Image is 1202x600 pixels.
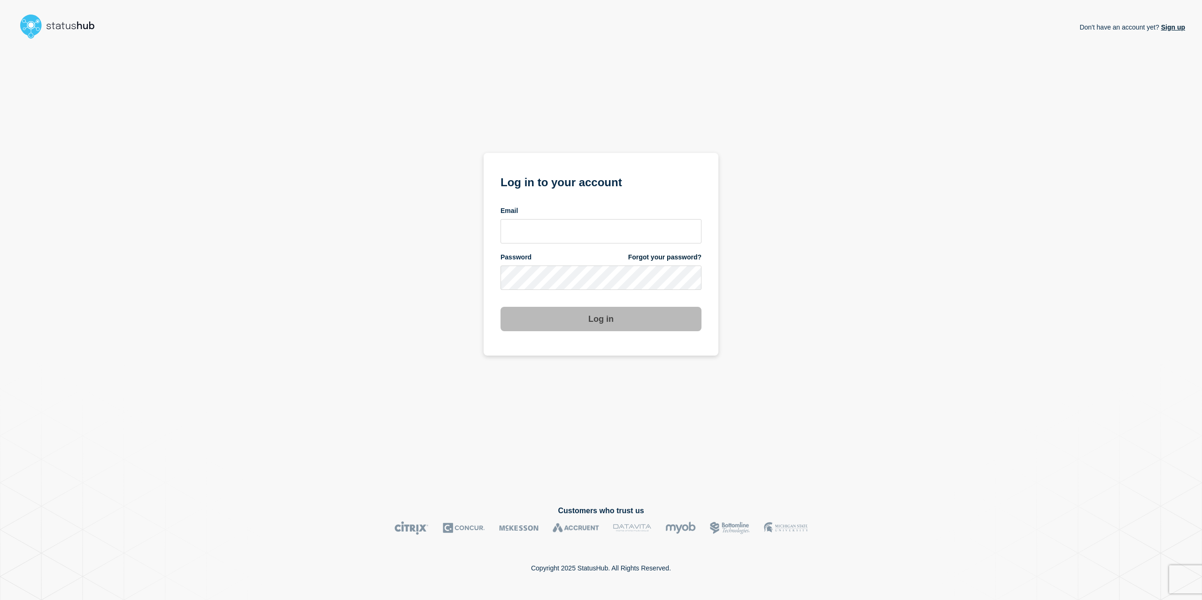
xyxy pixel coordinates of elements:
[501,206,518,215] span: Email
[710,521,750,535] img: Bottomline logo
[499,521,539,535] img: McKesson logo
[443,521,485,535] img: Concur logo
[17,507,1185,515] h2: Customers who trust us
[764,521,808,535] img: MSU logo
[394,521,429,535] img: Citrix logo
[1159,23,1185,31] a: Sign up
[613,521,651,535] img: DataVita logo
[531,564,671,572] p: Copyright 2025 StatusHub. All Rights Reserved.
[553,521,599,535] img: Accruent logo
[501,219,701,243] input: email input
[17,11,106,41] img: StatusHub logo
[665,521,696,535] img: myob logo
[501,253,532,262] span: Password
[501,307,701,331] button: Log in
[501,173,701,190] h1: Log in to your account
[501,266,701,290] input: password input
[1079,16,1185,38] p: Don't have an account yet?
[628,253,701,262] a: Forgot your password?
